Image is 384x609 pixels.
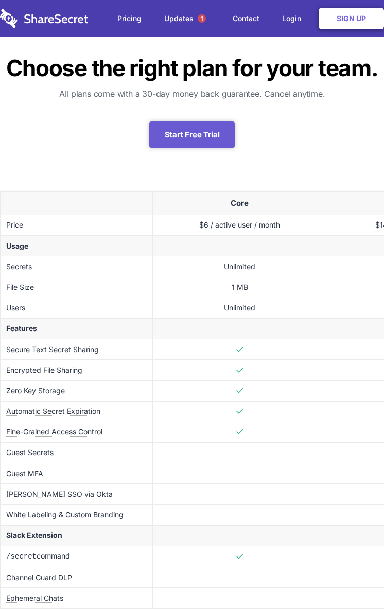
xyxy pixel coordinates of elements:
span: 1 [198,14,206,23]
a: Start Free Trial [149,121,235,148]
td: File Size [1,277,153,298]
td: Secrets [1,256,153,277]
td: White Labeling & Custom Branding [1,504,153,525]
span: Automatic Secret Expiration [6,407,100,416]
td: Usage [1,236,153,256]
span: Fine-Grained Access Control [6,427,102,437]
a: Contact [222,3,270,34]
td: Slack Extension [1,525,153,546]
span: Guest Secrets [6,448,54,457]
span: Ephemeral Chats [6,594,63,603]
td: Unlimited [152,256,327,277]
td: [PERSON_NAME] SSO via Okta [1,484,153,504]
td: Price [1,215,153,236]
th: Core [152,192,327,215]
a: Login [272,3,317,34]
td: Secure Text Secret Sharing [1,339,153,360]
td: Features [1,318,153,339]
td: Users [1,298,153,318]
span: Channel Guard DLP [6,573,72,582]
td: $6 / active user / month [152,215,327,236]
span: Zero Key Storage [6,386,65,395]
span: Guest MFA [6,469,43,478]
td: Unlimited [152,298,327,318]
td: command [1,546,153,567]
td: Encrypted File Sharing [1,360,153,380]
a: Pricing [107,3,152,34]
code: /secret [6,552,37,561]
td: 1 MB [152,277,327,298]
a: Sign Up [319,8,384,29]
